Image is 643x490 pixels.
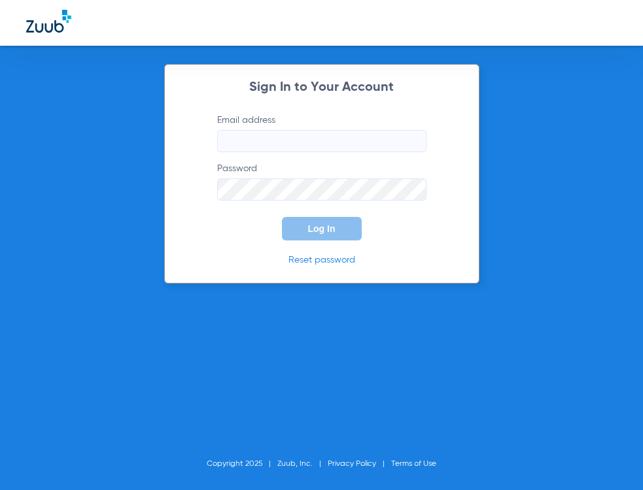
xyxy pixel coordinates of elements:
[308,223,336,234] span: Log In
[282,217,362,240] button: Log In
[217,162,426,201] label: Password
[26,10,71,33] img: Zuub Logo
[217,130,426,152] input: Email address
[391,460,436,468] a: Terms of Use
[198,81,446,94] h2: Sign In to Your Account
[207,457,277,470] li: Copyright 2025
[328,460,376,468] a: Privacy Policy
[217,178,426,201] input: Password
[288,255,355,265] a: Reset password
[217,114,426,152] label: Email address
[277,457,328,470] li: Zuub, Inc.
